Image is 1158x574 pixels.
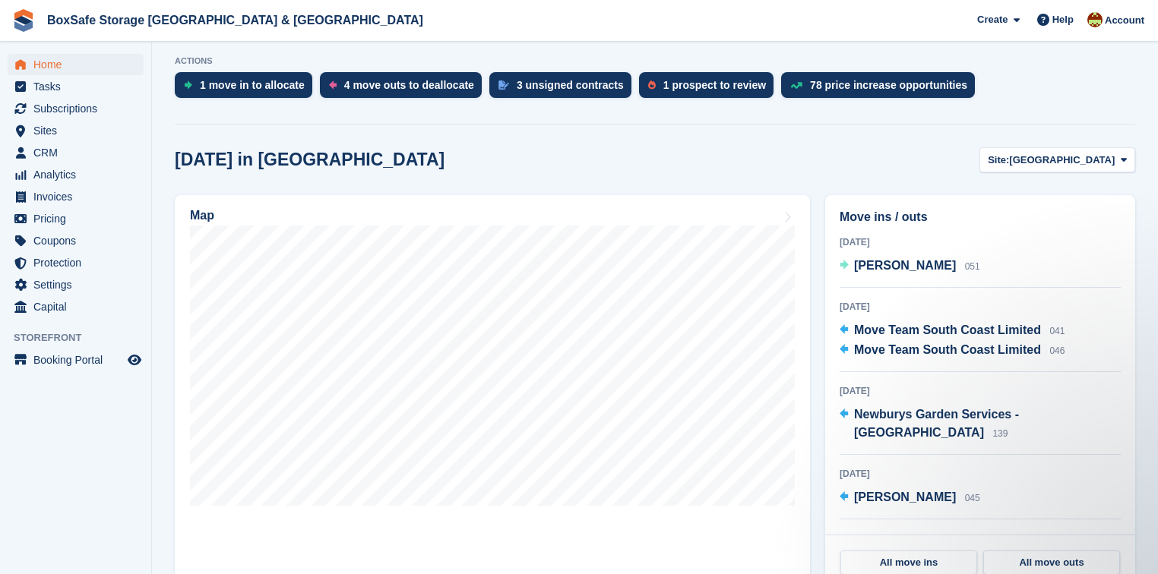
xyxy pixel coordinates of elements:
[33,98,125,119] span: Subscriptions
[41,8,429,33] a: BoxSafe Storage [GEOGRAPHIC_DATA] & [GEOGRAPHIC_DATA]
[489,72,639,106] a: 3 unsigned contracts
[977,12,1008,27] span: Create
[190,209,214,222] h2: Map
[854,490,956,503] span: [PERSON_NAME]
[840,405,1121,443] a: Newburys Garden Services - [GEOGRAPHIC_DATA] 139
[8,186,144,207] a: menu
[988,153,1009,168] span: Site:
[781,72,982,106] a: 78 price increase opportunities
[979,147,1135,172] button: Site: [GEOGRAPHIC_DATA]
[33,120,125,141] span: Sites
[840,300,1121,314] div: [DATE]
[840,235,1121,249] div: [DATE]
[840,488,980,508] a: [PERSON_NAME] 045
[1049,326,1065,336] span: 041
[498,80,509,90] img: contract_signature_icon-13c848040528278c33f63329250d36e43548de30e8caae1d1a13099fd9432cc5.svg
[790,82,802,89] img: price_increase_opportunities-93ffe204e8149a01c8c9dc8f82e8f89637d9d84a8eef4429ea346261dce0b2c0.svg
[1087,12,1103,27] img: Kim
[320,72,489,106] a: 4 move outs to deallocate
[33,230,125,251] span: Coupons
[200,79,305,91] div: 1 move in to allocate
[1052,12,1074,27] span: Help
[8,252,144,273] a: menu
[965,261,980,272] span: 051
[33,142,125,163] span: CRM
[992,428,1008,439] span: 139
[33,274,125,295] span: Settings
[840,257,980,276] a: [PERSON_NAME] 051
[1049,345,1065,356] span: 046
[344,79,474,91] div: 4 move outs to deallocate
[33,349,125,371] span: Booking Portal
[8,120,144,141] a: menu
[840,341,1065,361] a: Move Team South Coast Limited 046
[12,9,35,32] img: stora-icon-8386f47178a22dfd0bd8f6a31ec36ba5ce8667c1dd55bd0f319d3a0aa187defe.svg
[854,259,956,272] span: [PERSON_NAME]
[1009,153,1115,168] span: [GEOGRAPHIC_DATA]
[175,72,320,106] a: 1 move in to allocate
[175,150,445,170] h2: [DATE] in [GEOGRAPHIC_DATA]
[663,79,766,91] div: 1 prospect to review
[854,343,1041,356] span: Move Team South Coast Limited
[329,80,337,90] img: move_outs_to_deallocate_icon-f764333ba52eb49d3ac5e1228854f67142a1ed5810a6f6cc68b1a99e826820c5.svg
[840,321,1065,341] a: Move Team South Coast Limited 041
[840,531,1121,545] div: [DATE]
[517,79,624,91] div: 3 unsigned contracts
[840,384,1121,398] div: [DATE]
[854,408,1019,439] span: Newburys Garden Services - [GEOGRAPHIC_DATA]
[8,76,144,97] a: menu
[184,80,192,90] img: move_ins_to_allocate_icon-fdf77a2bb77ea45bf5b3d319d69a93e2d87916cf1d5bf7949dd705db3b84f3ca.svg
[648,80,656,90] img: prospect-51fa495bee0391a8d652442698ab0144808aea92771e9ea1ae160a38d050c398.svg
[840,208,1121,226] h2: Move ins / outs
[840,467,1121,481] div: [DATE]
[8,54,144,75] a: menu
[8,349,144,371] a: menu
[8,208,144,229] a: menu
[8,230,144,251] a: menu
[8,274,144,295] a: menu
[33,54,125,75] span: Home
[33,296,125,317] span: Capital
[175,56,1135,66] p: ACTIONS
[33,208,125,229] span: Pricing
[639,72,781,106] a: 1 prospect to review
[33,76,125,97] span: Tasks
[1105,13,1144,28] span: Account
[14,330,151,345] span: Storefront
[8,98,144,119] a: menu
[810,79,967,91] div: 78 price increase opportunities
[33,252,125,273] span: Protection
[854,323,1041,336] span: Move Team South Coast Limited
[33,164,125,185] span: Analytics
[8,296,144,317] a: menu
[125,351,144,369] a: Preview store
[33,186,125,207] span: Invoices
[8,142,144,163] a: menu
[8,164,144,185] a: menu
[965,493,980,503] span: 045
